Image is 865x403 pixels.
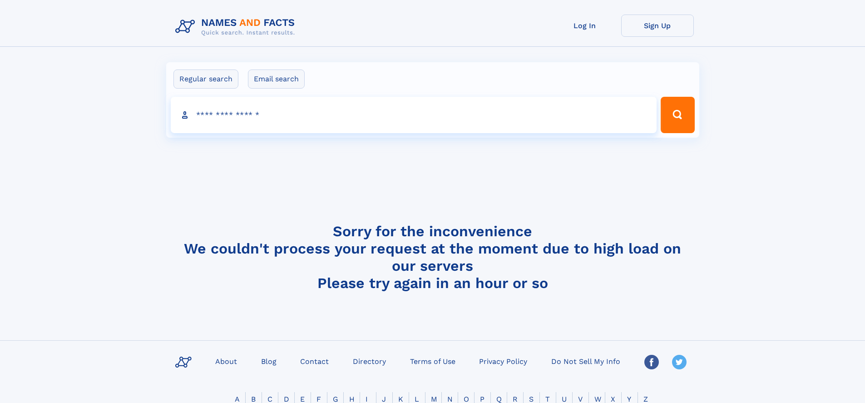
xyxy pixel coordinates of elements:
a: Directory [349,354,390,368]
a: Blog [257,354,280,368]
button: Search Button [661,97,694,133]
img: Facebook [644,355,659,369]
img: Twitter [672,355,687,369]
a: Terms of Use [406,354,459,368]
a: Log In [549,15,621,37]
img: Logo Names and Facts [172,15,302,39]
a: Sign Up [621,15,694,37]
a: About [212,354,241,368]
label: Email search [248,70,305,89]
a: Privacy Policy [475,354,531,368]
h4: Sorry for the inconvenience We couldn't process your request at the moment due to high load on ou... [172,223,694,292]
a: Do Not Sell My Info [548,354,624,368]
input: search input [171,97,657,133]
label: Regular search [173,70,238,89]
a: Contact [297,354,332,368]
